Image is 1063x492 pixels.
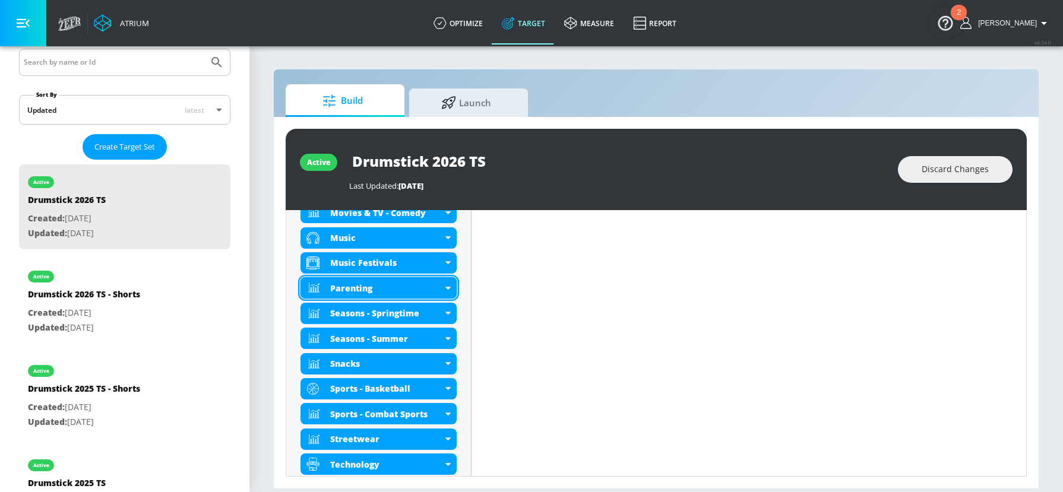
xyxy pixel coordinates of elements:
button: Discard Changes [898,156,1013,183]
a: measure [555,2,624,45]
a: optimize [424,2,492,45]
button: Open Resource Center, 2 new notifications [929,6,962,39]
div: Seasons - Summer [330,333,442,344]
div: Seasons - Summer [300,328,457,349]
div: Drumstick 2026 TS [28,194,106,211]
span: Created: [28,401,65,412]
span: Create Target Set [94,140,155,154]
div: Seasons - Springtime [300,303,457,324]
div: Technology [300,453,457,475]
div: Streetwear [330,433,442,445]
span: [DATE] [398,180,423,191]
button: [PERSON_NAME] [960,16,1051,30]
div: active [33,462,49,468]
p: [DATE] [28,320,140,335]
div: Updated [27,105,56,115]
label: Sort By [34,91,59,99]
div: Drumstick 2026 TS - Shorts [28,288,140,306]
div: activeDrumstick 2025 TS - ShortsCreated:[DATE]Updated:[DATE] [19,353,230,438]
div: Streetwear [300,428,457,450]
span: Created: [28,307,65,318]
div: Parenting [300,277,457,299]
div: Parenting [330,282,442,294]
div: Movies & TV - Comedy [300,202,457,223]
div: Music [300,227,457,249]
div: activeDrumstick 2026 TSCreated:[DATE]Updated:[DATE] [19,164,230,249]
button: Create Target Set [83,134,167,160]
div: Music Festivals [330,257,442,268]
span: Build [298,87,388,115]
div: Technology [330,459,442,470]
span: Updated: [28,227,67,239]
span: Discard Changes [922,162,989,177]
div: Atrium [115,18,149,28]
div: Sports - Combat Sports [330,408,442,420]
div: Music [330,232,442,243]
p: [DATE] [28,226,106,241]
span: Updated: [28,322,67,333]
div: Movies & TV - Comedy [330,207,442,218]
div: active [307,157,330,167]
div: Sports - Basketball [300,378,457,399]
span: Created: [28,212,65,224]
div: Seasons - Springtime [330,307,442,319]
span: Launch [421,88,511,117]
a: Atrium [94,14,149,32]
span: v 4.24.0 [1034,39,1051,46]
p: [DATE] [28,400,140,415]
div: Snacks [300,353,457,374]
div: active [33,274,49,280]
div: activeDrumstick 2026 TS - ShortsCreated:[DATE]Updated:[DATE] [19,259,230,344]
a: Report [624,2,686,45]
span: Updated: [28,416,67,427]
p: [DATE] [28,211,106,226]
span: login as: rachel.berman@zefr.com [973,19,1037,27]
span: latest [185,105,204,115]
div: Music Festivals [300,252,457,274]
input: Search by name or Id [24,55,204,70]
div: Sports - Basketball [330,383,442,394]
div: Last Updated: [349,180,886,191]
p: [DATE] [28,306,140,320]
div: active [33,368,49,374]
div: active [33,179,49,185]
a: Target [492,2,555,45]
p: [DATE] [28,415,140,430]
div: Sports - Combat Sports [300,403,457,424]
div: Drumstick 2025 TS - Shorts [28,383,140,400]
div: Snacks [330,358,442,369]
div: 2 [957,12,961,28]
